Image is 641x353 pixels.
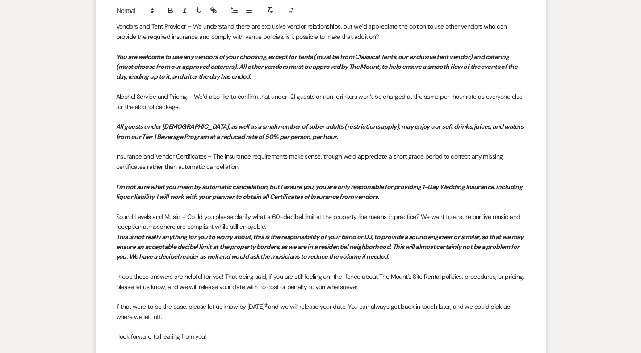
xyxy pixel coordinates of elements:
em: You are welcome to use any vendors of your choosing, except for tents (must be from Classical Ten... [116,53,519,81]
span: Alcohol Service and Pricing – We’d also like to confirm that under-21 guests or non-drinkers won’... [116,92,524,110]
span: and we will release your date. You can always get back in touch later, and we could pick up where... [116,303,512,320]
em: All guests under [DEMOGRAPHIC_DATA], as well as a small number of sober adults (restrictions appl... [116,122,525,140]
span: Sound Levels and Music – Could you please clarify what a 60-decibel limit at the property line me... [116,213,522,231]
em: This is not really anything for you to worry about, this is the responsibility of your band or DJ... [116,233,525,261]
span: If that were to be the case, please let us know by [DATE] [116,303,264,311]
span: Vendors and Tent Provider – We understand there are exclusive vendor relationships, but we’d appr... [116,22,508,40]
span: Insurance and Vendor Certificates – The insurance requirements make sense, though we’d appreciate... [116,152,505,170]
span: I hope these answers are helpful for you! That being said, if you are still feeling on-the-fence ... [116,273,526,290]
em: I’m not sure what you mean by automatic cancellation, but I assure you, you are only responsible ... [116,183,524,201]
span: I look forward to hearing from you! [116,332,206,340]
sup: th [264,302,268,308]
